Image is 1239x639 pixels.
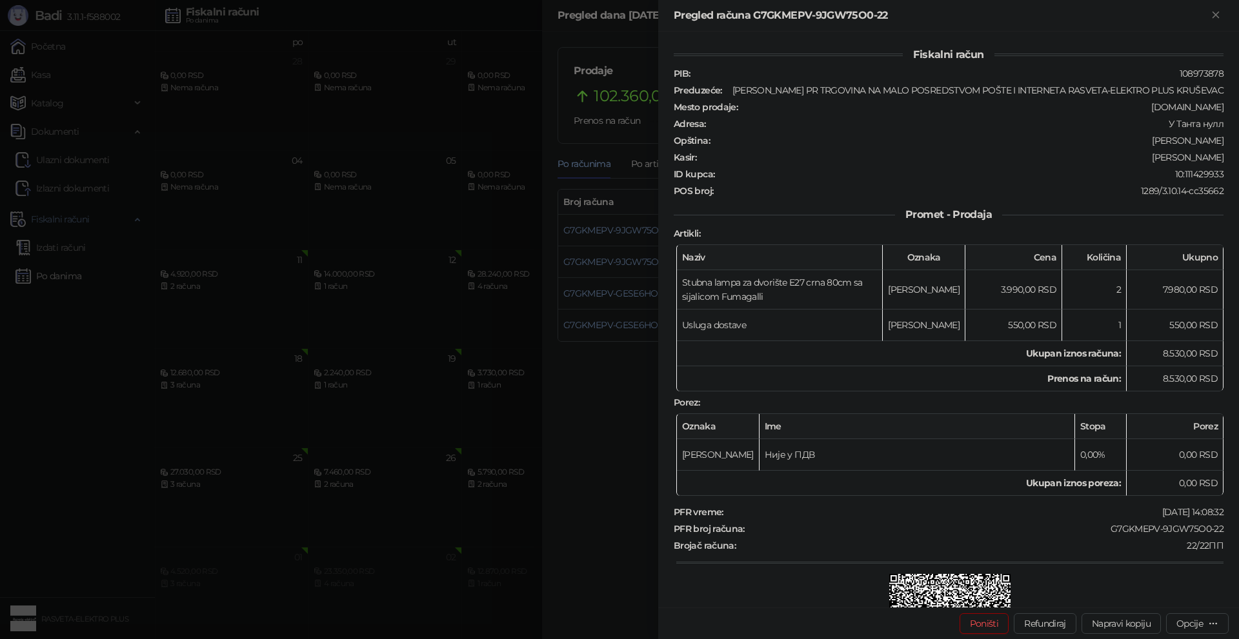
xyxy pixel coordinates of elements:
[1166,613,1229,634] button: Opcije
[674,8,1208,23] div: Pregled računa G7GKMEPV-9JGW75O0-22
[677,310,883,341] td: Usluga dostave
[677,439,760,471] td: [PERSON_NAME]
[1062,245,1127,270] th: Količina
[674,135,710,146] strong: Opština :
[1062,270,1127,310] td: 2
[674,185,713,197] strong: POS broj :
[895,208,1002,221] span: Promet - Prodaja
[903,48,994,61] span: Fiskalni račun
[674,101,738,113] strong: Mesto prodaje :
[737,540,1225,551] div: 22/22ПП
[883,310,965,341] td: [PERSON_NAME]
[723,84,1225,96] div: [PERSON_NAME] PR TRGOVINA NA MALO POSREDSTVOM POŠTE I INTERNETA RASVETA-ELEKTRO PLUS KRUŠEVAC
[707,118,1225,130] div: У Танта нулл
[739,101,1225,113] div: [DOMAIN_NAME]
[1127,270,1224,310] td: 7.980,00 RSD
[691,68,1225,79] div: 108973878
[674,84,722,96] strong: Preduzeće :
[760,414,1075,439] th: Ime
[674,506,723,518] strong: PFR vreme :
[674,228,700,239] strong: Artikli :
[674,168,714,180] strong: ID kupca :
[677,270,883,310] td: Stubna lampa za dvorište E27 crna 80cm sa sijalicom Fumagalli
[1127,471,1224,496] td: 0,00 RSD
[883,245,965,270] th: Oznaka
[746,523,1225,535] div: G7GKMEPV-9JGW75O0-22
[1047,373,1121,384] strong: Prenos na račun :
[965,270,1062,310] td: 3.990,00 RSD
[674,118,706,130] strong: Adresa :
[677,414,760,439] th: Oznaka
[1127,366,1224,391] td: 8.530,00 RSD
[1075,439,1127,471] td: 0,00%
[1062,310,1127,341] td: 1
[965,245,1062,270] th: Cena
[674,397,700,408] strong: Porez :
[716,168,1225,180] div: 10:111429933
[1092,618,1151,629] span: Napravi kopiju
[1075,414,1127,439] th: Stopa
[674,68,690,79] strong: PIB :
[1127,414,1224,439] th: Porez
[883,270,965,310] td: [PERSON_NAME]
[674,523,745,535] strong: PFR broj računa :
[960,613,1009,634] button: Poništi
[711,135,1225,146] div: [PERSON_NAME]
[1082,613,1161,634] button: Napravi kopiju
[1014,613,1076,634] button: Refundiraj
[1127,310,1224,341] td: 550,00 RSD
[1026,477,1121,489] strong: Ukupan iznos poreza:
[714,185,1225,197] div: 1289/3.10.14-cc35662
[760,439,1075,471] td: Није у ПДВ
[1208,8,1224,23] button: Zatvori
[1026,348,1121,359] strong: Ukupan iznos računa :
[698,152,1225,163] div: [PERSON_NAME]
[674,540,736,551] strong: Brojač računa :
[1127,341,1224,366] td: 8.530,00 RSD
[1127,439,1224,471] td: 0,00 RSD
[1176,618,1203,629] div: Opcije
[674,152,696,163] strong: Kasir :
[1127,245,1224,270] th: Ukupno
[677,245,883,270] th: Naziv
[965,310,1062,341] td: 550,00 RSD
[725,506,1225,518] div: [DATE] 14:08:32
